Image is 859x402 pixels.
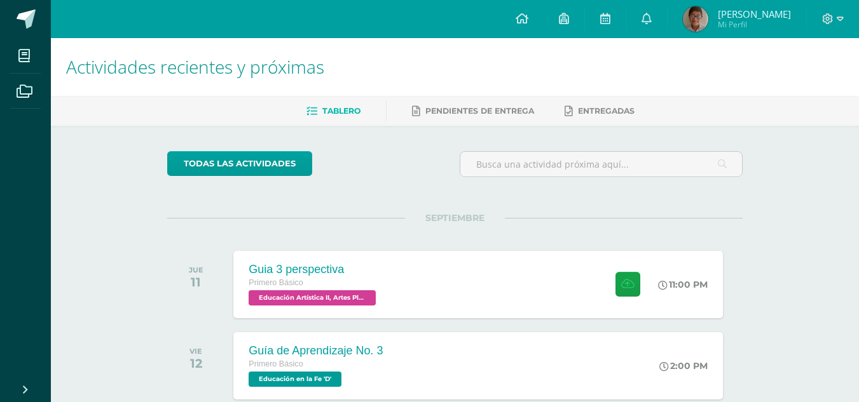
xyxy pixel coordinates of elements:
[189,356,202,371] div: 12
[565,101,635,121] a: Entregadas
[718,8,791,20] span: [PERSON_NAME]
[659,360,708,372] div: 2:00 PM
[189,274,203,290] div: 11
[189,347,202,356] div: VIE
[405,212,505,224] span: SEPTIEMBRE
[412,101,534,121] a: Pendientes de entrega
[167,151,312,176] a: todas las Actividades
[658,279,708,290] div: 11:00 PM
[460,152,742,177] input: Busca una actividad próxima aquí...
[425,106,534,116] span: Pendientes de entrega
[306,101,361,121] a: Tablero
[249,372,341,387] span: Educación en la Fe 'D'
[683,6,708,32] img: 64dcc7b25693806399db2fba3b98ee94.png
[249,344,383,358] div: Guía de Aprendizaje No. 3
[718,19,791,30] span: Mi Perfil
[249,278,303,287] span: Primero Básico
[189,265,203,274] div: JUE
[249,359,303,368] span: Primero Básico
[578,106,635,116] span: Entregadas
[66,55,324,79] span: Actividades recientes y próximas
[322,106,361,116] span: Tablero
[249,290,376,305] span: Educación Artística II, Artes Plásticas 'D'
[249,263,379,276] div: Guia 3 perspectiva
